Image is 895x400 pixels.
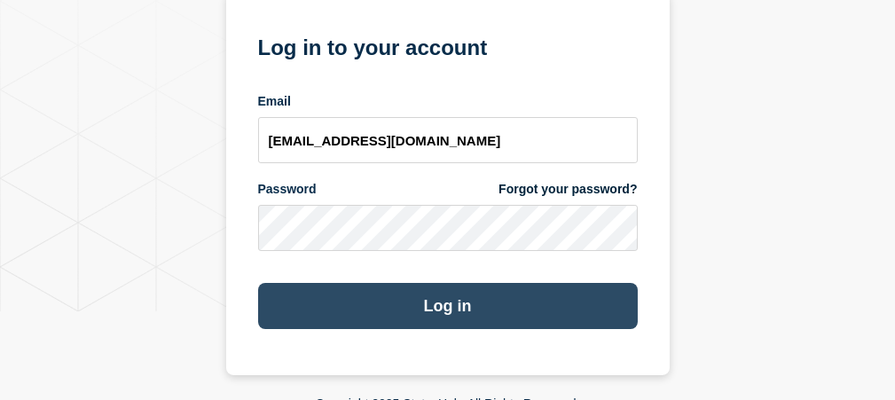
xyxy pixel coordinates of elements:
span: Password [258,181,317,198]
span: Email [258,93,291,110]
input: password input [258,205,638,251]
a: Forgot your password? [499,181,637,198]
h1: Log in to your account [258,29,638,62]
input: email input [258,117,638,163]
button: Log in [258,283,638,329]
